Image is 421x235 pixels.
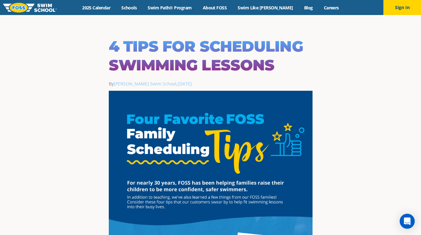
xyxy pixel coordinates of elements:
[109,81,176,87] span: By
[400,214,415,229] div: Open Intercom Messenger
[114,81,176,87] a: [PERSON_NAME] Swim School
[77,5,116,11] a: 2025 Calendar
[232,5,299,11] a: Swim Like [PERSON_NAME]
[318,5,344,11] a: Careers
[116,5,142,11] a: Schools
[3,3,57,13] img: FOSS Swim School Logo
[298,5,318,11] a: Blog
[142,5,197,11] a: Swim Path® Program
[176,81,192,87] span: ,
[197,5,232,11] a: About FOSS
[109,37,313,74] h1: 4 Tips for Scheduling Swimming Lessons
[178,81,192,87] a: [DATE]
